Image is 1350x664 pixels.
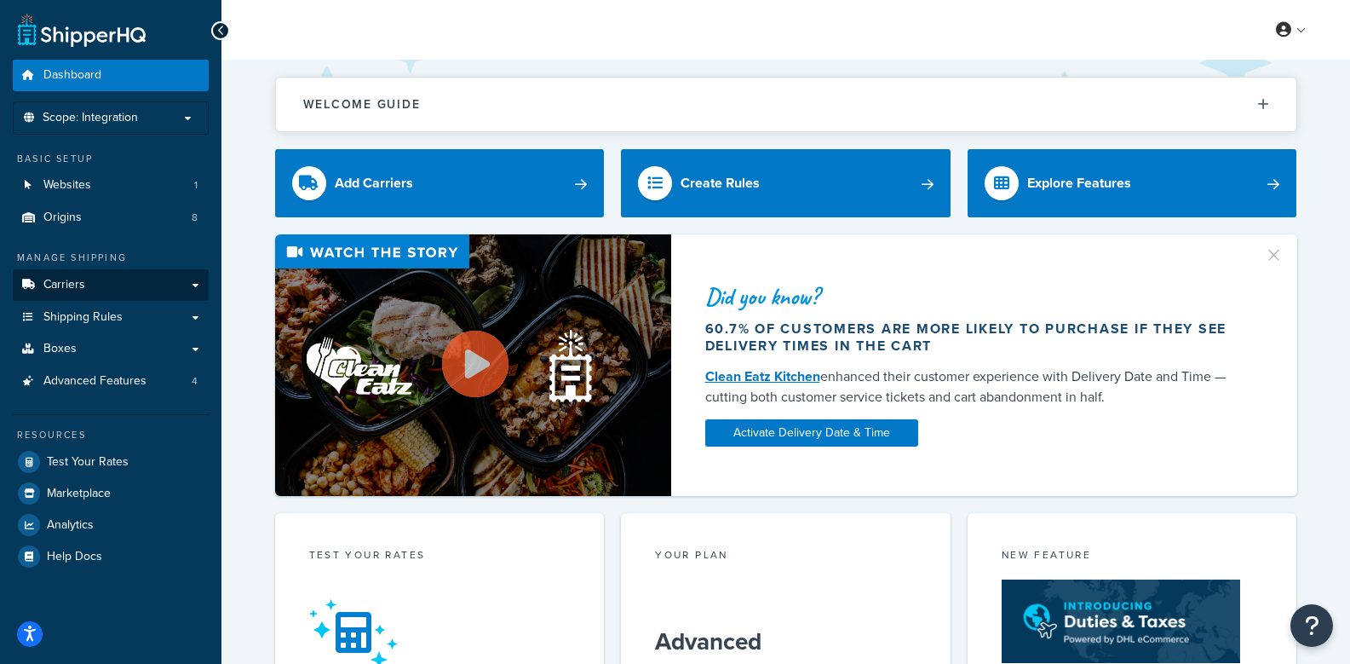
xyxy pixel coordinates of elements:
a: Websites1 [13,170,209,201]
div: Your Plan [655,547,916,567]
div: Create Rules [681,171,760,195]
a: Marketplace [13,478,209,509]
a: Clean Eatz Kitchen [705,367,820,386]
div: Add Carriers [335,171,413,195]
span: Help Docs [47,550,102,564]
a: Activate Delivery Date & Time [705,419,918,447]
a: Advanced Features4 [13,366,209,397]
div: New Feature [1002,547,1263,567]
span: 1 [194,178,198,193]
a: Add Carriers [275,149,605,217]
span: Marketplace [47,487,111,501]
div: Basic Setup [13,152,209,166]
a: Shipping Rules [13,302,209,333]
span: Boxes [43,342,77,356]
h2: Welcome Guide [303,98,421,111]
div: Test your rates [309,547,571,567]
span: Advanced Features [43,374,146,389]
div: Resources [13,428,209,442]
span: Shipping Rules [43,310,123,325]
a: Explore Features [968,149,1297,217]
a: Test Your Rates [13,447,209,477]
li: Advanced Features [13,366,209,397]
span: 4 [192,374,198,389]
li: Websites [13,170,209,201]
img: Video thumbnail [275,234,671,496]
a: Help Docs [13,541,209,572]
span: Websites [43,178,91,193]
span: Origins [43,211,82,225]
li: Origins [13,202,209,234]
a: Origins8 [13,202,209,234]
h5: Advanced [655,628,916,655]
div: Did you know? [705,285,1244,309]
span: Analytics [47,518,94,533]
div: Manage Shipping [13,251,209,265]
span: 8 [192,211,198,225]
div: 60.7% of customers are more likely to purchase if they see delivery times in the cart [705,320,1244,355]
a: Create Rules [621,149,951,217]
span: Carriers [43,278,85,292]
div: enhanced their customer experience with Delivery Date and Time — cutting both customer service ti... [705,367,1244,407]
span: Scope: Integration [43,111,138,125]
span: Test Your Rates [47,455,129,470]
span: Dashboard [43,68,101,83]
a: Dashboard [13,60,209,91]
button: Open Resource Center [1290,604,1333,647]
div: Explore Features [1027,171,1131,195]
button: Welcome Guide [276,78,1296,131]
a: Analytics [13,510,209,540]
a: Boxes [13,333,209,365]
a: Carriers [13,269,209,301]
